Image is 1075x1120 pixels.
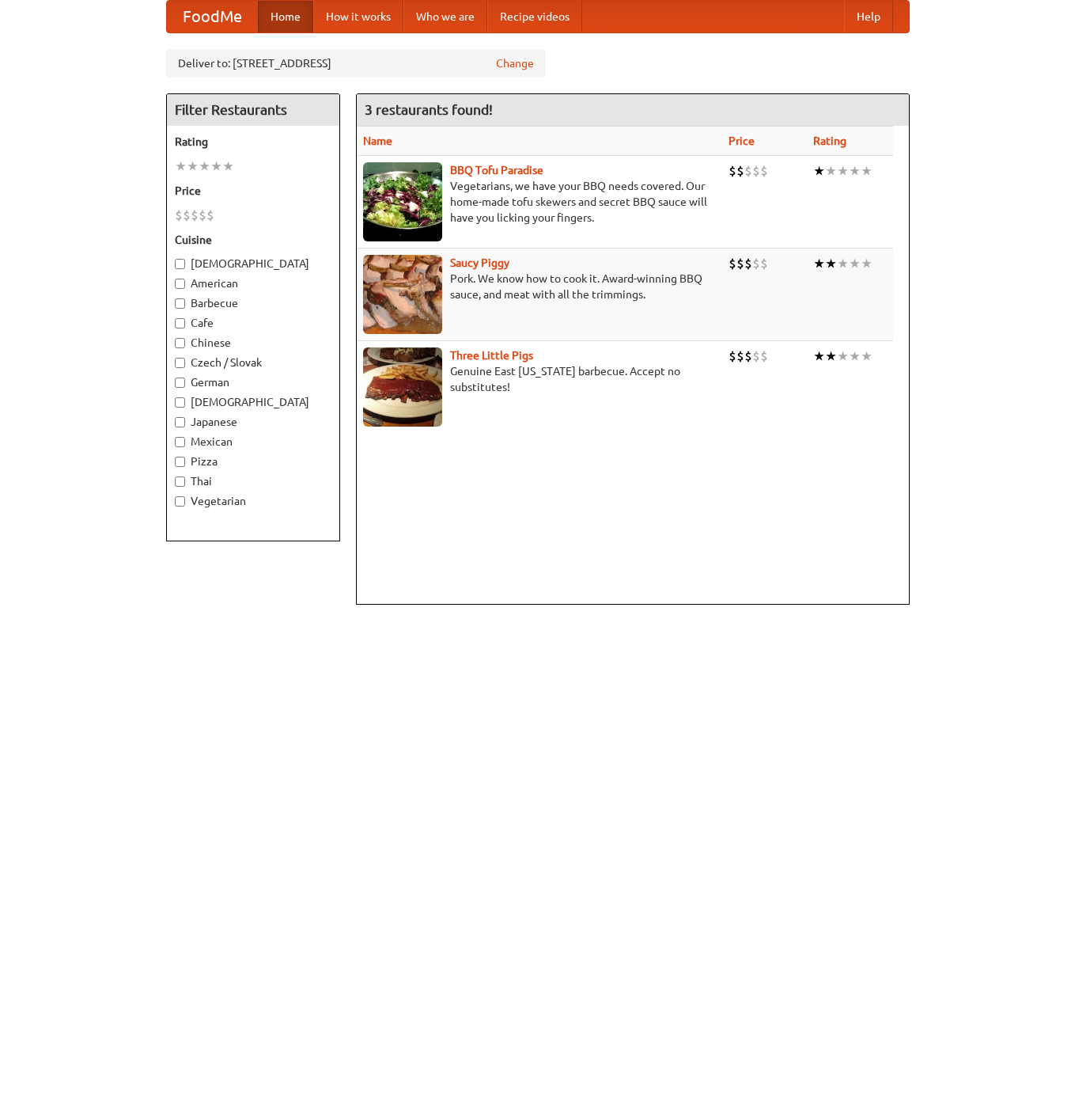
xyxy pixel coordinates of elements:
h4: Filter Restaurants [167,94,339,126]
li: $ [752,255,760,272]
a: Help [844,1,893,32]
li: $ [736,255,744,272]
li: ★ [861,255,872,272]
li: $ [183,207,191,224]
li: ★ [199,158,210,175]
li: $ [199,207,206,224]
li: $ [752,347,760,365]
input: [DEMOGRAPHIC_DATA] [175,259,185,269]
a: BBQ Tofu Paradise [450,164,543,177]
label: Chinese [175,335,331,351]
input: Mexican [175,437,185,447]
li: $ [752,162,760,180]
a: How it works [313,1,403,32]
li: $ [729,255,736,272]
label: American [175,275,331,291]
li: ★ [861,162,872,180]
li: ★ [813,162,825,180]
label: Pizza [175,454,331,469]
input: Japanese [175,417,185,427]
img: littlepigs.jpg [363,347,442,427]
a: Saucy Piggy [450,256,509,269]
input: German [175,378,185,388]
a: Recipe videos [487,1,582,32]
p: Genuine East [US_STATE] barbecue. Accept no substitutes! [363,363,716,395]
h5: Rating [175,134,331,150]
li: ★ [813,255,825,272]
li: ★ [210,158,222,175]
img: saucy.jpg [363,255,442,334]
li: ★ [837,162,849,180]
li: $ [744,255,752,272]
a: Change [496,55,534,71]
label: Thai [175,473,331,489]
li: ★ [825,347,837,365]
li: $ [744,347,752,365]
li: ★ [813,347,825,365]
a: Three Little Pigs [450,349,533,362]
a: FoodMe [167,1,258,32]
li: $ [744,162,752,180]
input: Czech / Slovak [175,358,185,368]
li: ★ [825,255,837,272]
li: $ [729,347,736,365]
li: $ [206,207,214,224]
li: $ [729,162,736,180]
li: ★ [861,347,872,365]
li: ★ [849,162,861,180]
h5: Price [175,183,331,199]
p: Vegetarians, we have your BBQ needs covered. Our home-made tofu skewers and secret BBQ sauce will... [363,178,716,226]
input: Barbecue [175,298,185,309]
input: Cafe [175,318,185,328]
li: $ [191,207,199,224]
label: Mexican [175,434,331,450]
input: Pizza [175,457,185,467]
li: ★ [175,158,187,175]
li: ★ [222,158,234,175]
h5: Cuisine [175,232,331,248]
li: ★ [849,347,861,365]
label: Vegetarian [175,493,331,509]
div: Deliver to: [STREET_ADDRESS] [166,49,546,78]
p: Pork. We know how to cook it. Award-winning BBQ sauce, and meat with all the trimmings. [363,271,716,302]
ng-pluralize: 3 restaurants found! [365,102,493,117]
img: tofuparadise.jpg [363,162,442,241]
li: $ [736,162,744,180]
input: American [175,279,185,289]
li: ★ [837,347,849,365]
label: Czech / Slovak [175,355,331,370]
a: Name [363,135,392,147]
label: Japanese [175,414,331,430]
label: German [175,374,331,390]
li: ★ [187,158,199,175]
input: Chinese [175,338,185,348]
label: [DEMOGRAPHIC_DATA] [175,256,331,271]
input: Vegetarian [175,496,185,507]
a: Who we are [403,1,487,32]
li: $ [175,207,183,224]
li: $ [760,347,768,365]
a: Price [729,135,755,147]
li: $ [760,255,768,272]
a: Rating [813,135,846,147]
label: [DEMOGRAPHIC_DATA] [175,394,331,410]
input: Thai [175,476,185,487]
label: Barbecue [175,295,331,311]
input: [DEMOGRAPHIC_DATA] [175,397,185,408]
li: ★ [837,255,849,272]
label: Cafe [175,315,331,331]
a: Home [258,1,313,32]
li: ★ [849,255,861,272]
li: $ [760,162,768,180]
li: $ [736,347,744,365]
li: ★ [825,162,837,180]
